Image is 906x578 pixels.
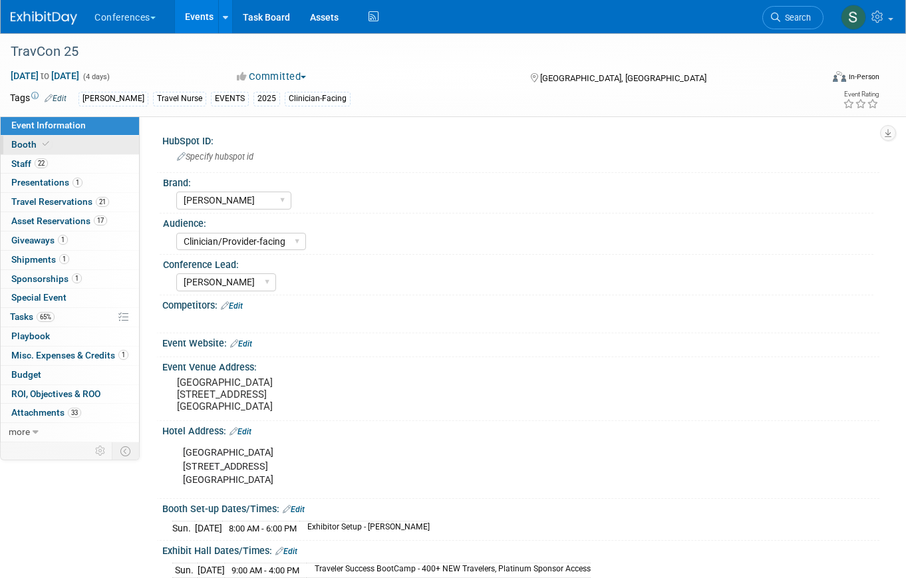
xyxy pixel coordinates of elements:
span: Presentations [11,177,82,188]
img: ExhibitDay [11,11,77,25]
span: 33 [68,408,81,418]
div: [GEOGRAPHIC_DATA] [STREET_ADDRESS] [GEOGRAPHIC_DATA] [174,440,740,493]
div: Event Venue Address: [162,357,879,374]
i: Booth reservation complete [43,140,49,148]
div: Conference Lead: [163,255,873,271]
div: Event Rating [843,91,879,98]
div: Clinician-Facing [285,92,351,106]
span: 9:00 AM - 4:00 PM [231,565,299,575]
td: [DATE] [198,563,225,578]
span: Playbook [11,331,50,341]
div: Brand: [163,173,873,190]
span: [DATE] [DATE] [10,70,80,82]
a: Shipments1 [1,251,139,269]
td: [DATE] [195,521,222,535]
a: Asset Reservations17 [1,212,139,231]
a: Edit [275,547,297,556]
span: 21 [96,197,109,207]
div: Competitors: [162,295,879,313]
span: ROI, Objectives & ROO [11,388,100,399]
a: Misc. Expenses & Credits1 [1,347,139,365]
a: Attachments33 [1,404,139,422]
div: 2025 [253,92,280,106]
td: Exhibitor Setup - [PERSON_NAME] [299,521,430,535]
span: to [39,71,51,81]
span: Staff [11,158,48,169]
a: Special Event [1,289,139,307]
a: Playbook [1,327,139,346]
span: 22 [35,158,48,168]
span: Travel Reservations [11,196,109,207]
span: Tasks [10,311,55,322]
span: Special Event [11,292,67,303]
span: 65% [37,312,55,322]
span: 8:00 AM - 6:00 PM [229,523,297,533]
pre: [GEOGRAPHIC_DATA] [STREET_ADDRESS] [GEOGRAPHIC_DATA] [177,376,446,412]
a: Presentations1 [1,174,139,192]
div: Travel Nurse [153,92,206,106]
span: (4 days) [82,72,110,81]
div: [PERSON_NAME] [78,92,148,106]
a: Tasks65% [1,308,139,327]
img: Sophie Buffo [841,5,866,30]
td: Tags [10,91,67,106]
a: Booth [1,136,139,154]
span: Booth [11,139,52,150]
a: Event Information [1,116,139,135]
div: Audience: [163,214,873,230]
a: Staff22 [1,155,139,174]
div: Booth Set-up Dates/Times: [162,499,879,516]
div: TravCon 25 [6,40,806,64]
span: Shipments [11,254,69,265]
a: Sponsorships1 [1,270,139,289]
span: Search [780,13,811,23]
span: Budget [11,369,41,380]
a: Edit [45,94,67,103]
span: Giveaways [11,235,68,245]
span: 1 [73,178,82,188]
span: 1 [118,350,128,360]
div: Event Format [751,69,879,89]
a: Edit [230,339,252,349]
a: Search [762,6,824,29]
td: Toggle Event Tabs [112,442,140,460]
span: Event Information [11,120,86,130]
a: Travel Reservations21 [1,193,139,212]
span: 1 [72,273,82,283]
a: Edit [221,301,243,311]
td: Traveler Success BootCamp - 400+ NEW Travelers, Platinum Sponsor Access [307,563,591,578]
span: Misc. Expenses & Credits [11,350,128,361]
div: HubSpot ID: [162,131,879,148]
a: Budget [1,366,139,384]
span: 1 [58,235,68,245]
span: Specify hubspot id [177,152,253,162]
button: Committed [232,70,311,84]
div: Hotel Address: [162,421,879,438]
td: Sun. [172,521,195,535]
span: [GEOGRAPHIC_DATA], [GEOGRAPHIC_DATA] [540,73,706,83]
a: ROI, Objectives & ROO [1,385,139,404]
span: Asset Reservations [11,216,107,226]
span: Attachments [11,407,81,418]
img: Format-Inperson.png [833,71,846,82]
div: Exhibit Hall Dates/Times: [162,541,879,558]
span: Sponsorships [11,273,82,284]
td: Sun. [172,563,198,578]
div: Event Website: [162,333,879,351]
td: Personalize Event Tab Strip [89,442,112,460]
a: Giveaways1 [1,231,139,250]
div: EVENTS [211,92,249,106]
a: more [1,423,139,442]
a: Edit [283,505,305,514]
span: 1 [59,254,69,264]
span: 17 [94,216,107,225]
a: Edit [229,427,251,436]
span: more [9,426,30,437]
div: In-Person [848,72,879,82]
